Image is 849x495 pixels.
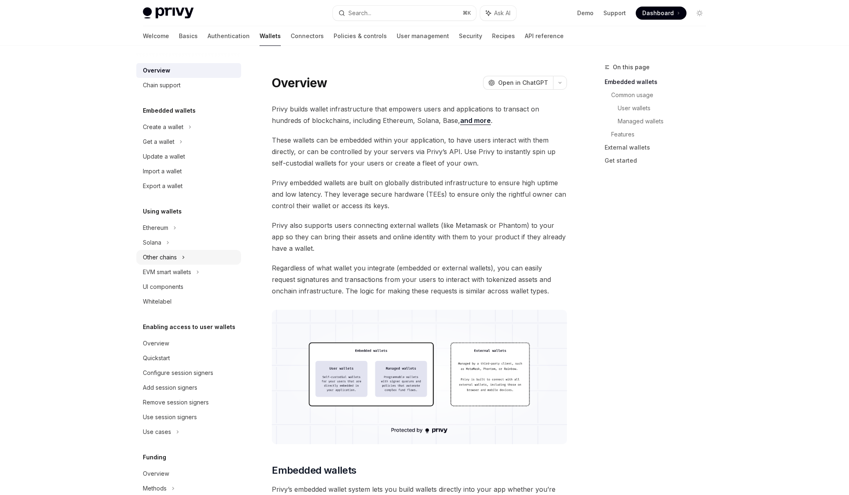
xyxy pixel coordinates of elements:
[143,238,161,247] div: Solana
[136,279,241,294] a: UI components
[143,297,172,307] div: Whitelabel
[260,26,281,46] a: Wallets
[143,397,209,407] div: Remove session signers
[143,338,169,348] div: Overview
[693,7,706,20] button: Toggle dark mode
[143,106,196,116] h5: Embedded wallets
[143,322,235,332] h5: Enabling access to user wallets
[143,26,169,46] a: Welcome
[143,122,183,132] div: Create a wallet
[136,366,241,380] a: Configure session signers
[143,7,194,19] img: light logo
[272,262,567,297] span: Regardless of what wallet you integrate (embedded or external wallets), you can easily request si...
[603,9,626,17] a: Support
[143,152,185,161] div: Update a wallet
[272,220,567,254] span: Privy also supports users connecting external wallets (like Metamask or Phantom) to your app so t...
[143,252,177,262] div: Other chains
[605,141,713,154] a: External wallets
[348,8,371,18] div: Search...
[143,181,183,191] div: Export a wallet
[136,395,241,410] a: Remove session signers
[494,9,510,17] span: Ask AI
[618,102,713,115] a: User wallets
[272,177,567,211] span: Privy embedded wallets are built on globally distributed infrastructure to ensure high uptime and...
[605,154,713,167] a: Get started
[480,6,516,20] button: Ask AI
[136,380,241,395] a: Add session signers
[143,412,197,422] div: Use session signers
[136,410,241,425] a: Use session signers
[136,294,241,309] a: Whitelabel
[136,466,241,481] a: Overview
[459,26,482,46] a: Security
[143,427,171,437] div: Use cases
[143,452,166,462] h5: Funding
[272,464,356,477] span: Embedded wallets
[618,115,713,128] a: Managed wallets
[143,368,213,378] div: Configure session signers
[143,166,182,176] div: Import a wallet
[498,79,548,87] span: Open in ChatGPT
[143,137,174,147] div: Get a wallet
[460,116,491,125] a: and more
[136,149,241,164] a: Update a wallet
[613,62,650,72] span: On this page
[636,7,686,20] a: Dashboard
[143,484,167,493] div: Methods
[143,353,170,363] div: Quickstart
[334,26,387,46] a: Policies & controls
[492,26,515,46] a: Recipes
[611,128,713,141] a: Features
[179,26,198,46] a: Basics
[143,383,197,393] div: Add session signers
[136,351,241,366] a: Quickstart
[143,66,170,75] div: Overview
[136,63,241,78] a: Overview
[272,310,567,444] img: images/walletoverview.png
[577,9,594,17] a: Demo
[397,26,449,46] a: User management
[525,26,564,46] a: API reference
[136,179,241,193] a: Export a wallet
[136,78,241,93] a: Chain support
[333,6,476,20] button: Search...⌘K
[642,9,674,17] span: Dashboard
[143,282,183,292] div: UI components
[272,134,567,169] span: These wallets can be embedded within your application, to have users interact with them directly,...
[143,80,181,90] div: Chain support
[208,26,250,46] a: Authentication
[136,164,241,179] a: Import a wallet
[136,336,241,351] a: Overview
[463,10,471,16] span: ⌘ K
[272,103,567,126] span: Privy builds wallet infrastructure that empowers users and applications to transact on hundreds o...
[605,75,713,89] a: Embedded wallets
[143,469,169,479] div: Overview
[143,267,191,277] div: EVM smart wallets
[483,76,553,90] button: Open in ChatGPT
[272,75,327,90] h1: Overview
[291,26,324,46] a: Connectors
[611,89,713,102] a: Common usage
[143,223,168,233] div: Ethereum
[143,207,182,216] h5: Using wallets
